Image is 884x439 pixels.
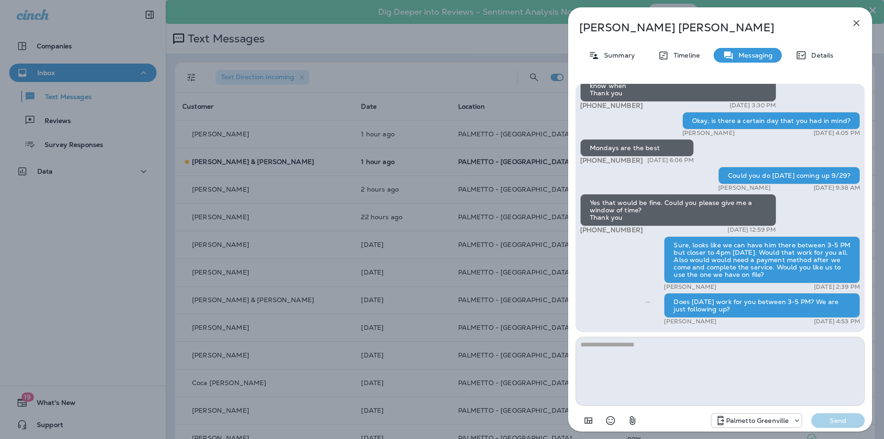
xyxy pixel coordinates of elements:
[646,297,650,305] span: Sent
[580,101,643,110] span: [PHONE_NUMBER]
[682,112,860,129] div: Okay, is there a certain day that you had in mind?
[579,21,831,34] p: [PERSON_NAME] [PERSON_NAME]
[682,129,735,137] p: [PERSON_NAME]
[730,102,776,109] p: [DATE] 3:30 PM
[664,293,860,318] div: Does [DATE] work for you between 3-5 PM? We are just following up?
[734,52,773,59] p: Messaging
[664,283,716,291] p: [PERSON_NAME]
[814,283,860,291] p: [DATE] 2:39 PM
[718,184,771,192] p: [PERSON_NAME]
[599,52,635,59] p: Summary
[727,226,776,234] p: [DATE] 12:59 PM
[580,194,776,226] div: Yes that would be fine. Could you please give me a window of time? Thank you
[664,318,716,325] p: [PERSON_NAME]
[601,411,620,430] button: Select an emoji
[669,52,700,59] p: Timeline
[814,184,860,192] p: [DATE] 9:38 AM
[814,129,860,137] p: [DATE] 4:05 PM
[580,156,643,164] span: [PHONE_NUMBER]
[711,415,802,426] div: +1 (864) 385-1074
[647,157,694,164] p: [DATE] 6:06 PM
[580,226,643,234] span: [PHONE_NUMBER]
[726,417,789,424] p: Palmetto Greenville
[718,167,860,184] div: Could you do [DATE] coming up 9/29?
[580,70,776,102] div: Could you please put us on your schedule? Let me know when Thank you
[664,236,860,283] div: Sure, looks like we can have him there between 3-5 PM but closer to 4pm [DATE]. Would that work f...
[807,52,833,59] p: Details
[814,318,860,325] p: [DATE] 4:53 PM
[579,411,598,430] button: Add in a premade template
[580,139,694,157] div: Mondays are the best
